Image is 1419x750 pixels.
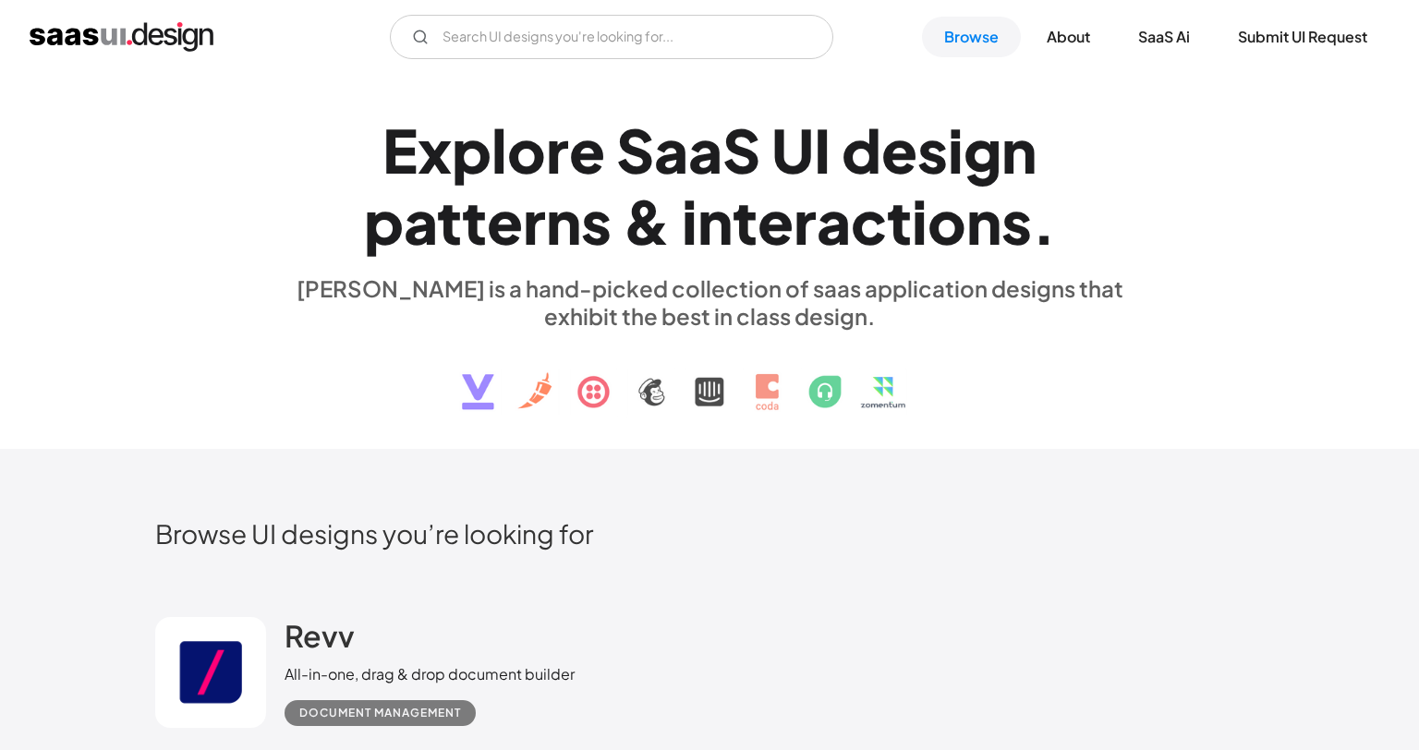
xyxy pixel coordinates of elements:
[1025,17,1112,57] a: About
[922,17,1021,57] a: Browse
[285,274,1134,330] div: [PERSON_NAME] is a hand-picked collection of saas application designs that exhibit the best in cl...
[1216,17,1389,57] a: Submit UI Request
[285,617,355,663] a: Revv
[390,15,833,59] input: Search UI designs you're looking for...
[1116,17,1212,57] a: SaaS Ai
[155,517,1264,550] h2: Browse UI designs you’re looking for
[285,617,355,654] h2: Revv
[285,663,575,685] div: All-in-one, drag & drop document builder
[430,330,989,426] img: text, icon, saas logo
[299,702,461,724] div: Document Management
[285,115,1134,257] h1: Explore SaaS UI design patterns & interactions.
